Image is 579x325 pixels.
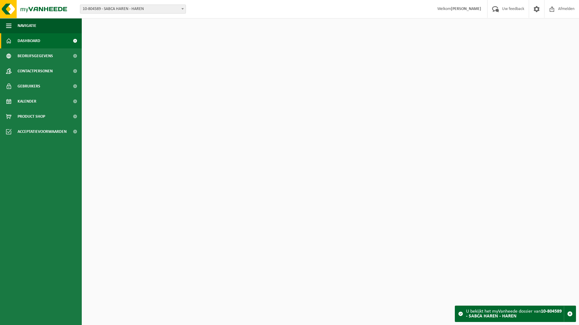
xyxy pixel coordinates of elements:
span: Dashboard [18,33,40,48]
span: 10-804589 - SABCA HAREN - HAREN [80,5,186,14]
div: U bekijkt het myVanheede dossier van [466,306,564,322]
span: Navigatie [18,18,36,33]
span: Gebruikers [18,79,40,94]
strong: [PERSON_NAME] [451,7,481,11]
span: Product Shop [18,109,45,124]
span: Contactpersonen [18,64,53,79]
span: Kalender [18,94,36,109]
span: Acceptatievoorwaarden [18,124,67,139]
strong: 10-804589 - SABCA HAREN - HAREN [466,309,562,319]
span: Bedrijfsgegevens [18,48,53,64]
span: 10-804589 - SABCA HAREN - HAREN [80,5,186,13]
